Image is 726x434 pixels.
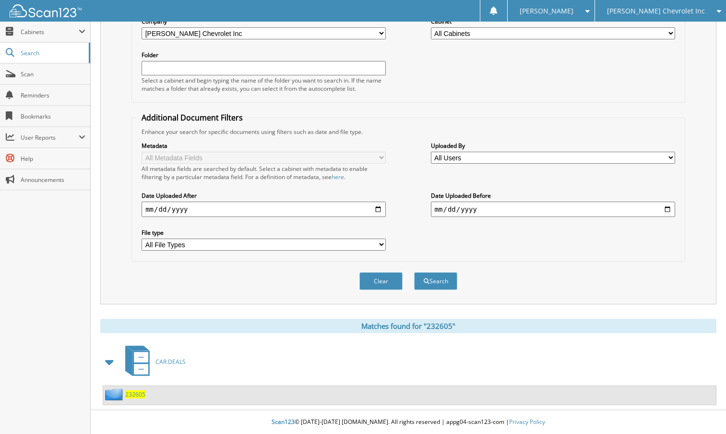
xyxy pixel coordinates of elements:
[607,8,705,14] span: [PERSON_NAME] Chevrolet Inc
[125,390,145,398] a: 232605
[137,112,248,123] legend: Additional Document Filters
[142,192,386,200] label: Date Uploaded After
[142,142,386,150] label: Metadata
[414,272,457,290] button: Search
[105,388,125,400] img: folder2.png
[142,51,386,59] label: Folder
[332,173,344,181] a: here
[142,76,386,93] div: Select a cabinet and begin typing the name of the folder you want to search in. If the name match...
[678,388,726,434] iframe: Chat Widget
[100,319,716,333] div: Matches found for "232605"
[509,418,545,426] a: Privacy Policy
[119,343,186,381] a: CAR DEALS
[21,155,85,163] span: Help
[520,8,573,14] span: [PERSON_NAME]
[21,70,85,78] span: Scan
[21,28,79,36] span: Cabinets
[431,202,675,217] input: end
[21,91,85,99] span: Reminders
[91,410,726,434] div: © [DATE]-[DATE] [DOMAIN_NAME]. All rights reserved | appg04-scan123-com |
[359,272,403,290] button: Clear
[431,142,675,150] label: Uploaded By
[431,192,675,200] label: Date Uploaded Before
[137,128,680,136] div: Enhance your search for specific documents using filters such as date and file type.
[21,49,84,57] span: Search
[272,418,295,426] span: Scan123
[10,4,82,17] img: scan123-logo-white.svg
[142,202,386,217] input: start
[21,176,85,184] span: Announcements
[155,358,186,366] span: CAR DEALS
[142,229,386,237] label: File type
[21,133,79,142] span: User Reports
[142,165,386,181] div: All metadata fields are searched by default. Select a cabinet with metadata to enable filtering b...
[21,112,85,121] span: Bookmarks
